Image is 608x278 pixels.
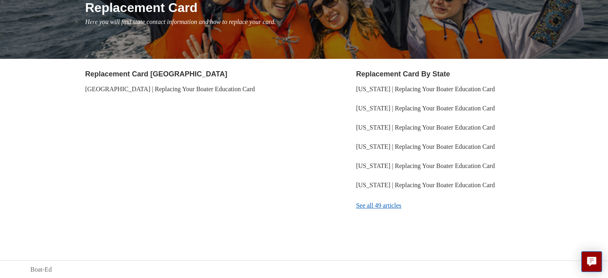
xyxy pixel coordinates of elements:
[356,70,450,78] a: Replacement Card By State
[356,143,495,150] a: [US_STATE] | Replacing Your Boater Education Card
[85,70,227,78] a: Replacement Card [GEOGRAPHIC_DATA]
[356,105,495,112] a: [US_STATE] | Replacing Your Boater Education Card
[85,86,255,92] a: [GEOGRAPHIC_DATA] | Replacing Your Boater Education Card
[356,124,495,131] a: [US_STATE] | Replacing Your Boater Education Card
[356,182,495,188] a: [US_STATE] | Replacing Your Boater Education Card
[356,195,578,216] a: See all 49 articles
[85,17,578,27] p: Here you will find state contact information and how to replace your card.
[581,251,602,272] button: Live chat
[30,265,52,274] a: Boat-Ed
[356,162,495,169] a: [US_STATE] | Replacing Your Boater Education Card
[356,86,495,92] a: [US_STATE] | Replacing Your Boater Education Card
